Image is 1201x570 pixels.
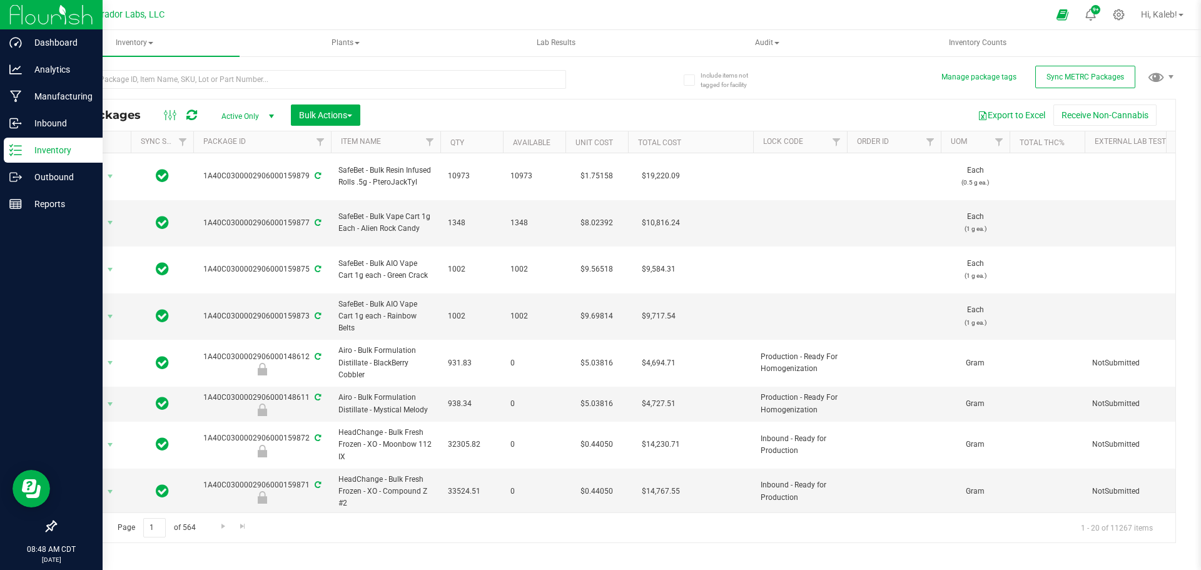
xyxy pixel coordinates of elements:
span: Sync from Compliance System [313,218,321,227]
button: Bulk Actions [291,104,360,126]
span: In Sync [156,354,169,372]
span: Each [948,211,1002,235]
span: In Sync [156,395,169,412]
a: Total Cost [638,138,681,147]
span: Each [948,165,1002,188]
iframe: Resource center [13,470,50,507]
span: In Sync [156,167,169,185]
inline-svg: Reports [9,198,22,210]
td: $0.44050 [565,469,628,516]
p: 08:48 AM CDT [6,544,97,555]
inline-svg: Dashboard [9,36,22,49]
span: 1 - 20 of 11267 items [1071,518,1163,537]
span: 931.83 [448,357,495,369]
p: Inventory [22,143,97,158]
span: In Sync [156,482,169,500]
span: In Sync [156,214,169,232]
td: $5.03816 [565,340,628,387]
span: Curador Labs, LLC [91,9,165,20]
span: Bulk Actions [299,110,352,120]
inline-svg: Outbound [9,171,22,183]
span: $19,220.09 [636,167,686,185]
span: 1348 [448,217,495,229]
span: select [103,354,118,372]
span: Sync from Compliance System [313,481,321,489]
div: 1A40C0300002906000159871 [191,479,333,504]
a: Go to the last page [234,518,252,535]
p: Reports [22,196,97,211]
div: 1A40C0300002906000148611 [191,392,333,416]
div: Production - Ready For Homogenization [191,404,333,416]
span: Gram [948,439,1002,450]
span: select [103,168,118,185]
span: $14,767.55 [636,482,686,501]
button: Sync METRC Packages [1035,66,1135,88]
a: Order Id [857,137,889,146]
span: Page of 564 [107,518,206,537]
a: Audit [662,30,872,56]
p: Outbound [22,170,97,185]
span: $10,816.24 [636,214,686,232]
a: Total THC% [1020,138,1065,147]
p: Manufacturing [22,89,97,104]
a: Filter [826,131,847,153]
a: Go to the next page [214,518,232,535]
span: SafeBet - Bulk AIO Vape Cart 1g each - Green Crack [338,258,433,282]
span: All Packages [65,108,153,122]
div: Manage settings [1111,9,1127,21]
button: Export to Excel [970,104,1053,126]
span: Inbound - Ready for Production [761,433,839,457]
span: Airo - Bulk Formulation Distillate - BlackBerry Cobbler [338,345,433,381]
a: External Lab Test Result [1095,137,1193,146]
span: Sync from Compliance System [313,434,321,442]
div: 1A40C0300002906000159873 [191,310,333,322]
p: (1 g ea.) [948,317,1002,328]
div: 1A40C0300002906000159879 [191,170,333,182]
a: Inventory Counts [873,30,1083,56]
p: [DATE] [6,555,97,564]
span: 0 [510,398,558,410]
span: select [103,261,118,278]
span: 0 [510,357,558,369]
span: 33524.51 [448,486,495,497]
span: Airo - Bulk Formulation Distillate - Mystical Melody [338,392,433,415]
a: Qty [450,138,464,147]
span: 0 [510,486,558,497]
a: Lock Code [763,137,803,146]
a: Available [513,138,550,147]
a: Filter [173,131,193,153]
td: $5.03816 [565,387,628,422]
span: Sync from Compliance System [313,265,321,273]
a: Filter [420,131,440,153]
td: $9.56518 [565,247,628,293]
span: Gram [948,357,1002,369]
span: $4,694.71 [636,354,682,372]
span: 1348 [510,217,558,229]
a: Package ID [203,137,246,146]
span: Production - Ready For Homogenization [761,392,839,415]
inline-svg: Analytics [9,63,22,76]
p: Dashboard [22,35,97,50]
span: Sync from Compliance System [313,312,321,320]
span: select [103,436,118,454]
a: Sync Status [141,137,189,146]
span: Gram [948,486,1002,497]
span: HeadChange - Bulk Fresh Frozen - XO - Compound Z #2 [338,474,433,510]
span: Sync from Compliance System [313,171,321,180]
span: Sync from Compliance System [313,393,321,402]
span: Sync from Compliance System [313,352,321,361]
span: Lab Results [520,38,592,48]
div: 1A40C0300002906000159877 [191,217,333,229]
a: UOM [951,137,967,146]
div: Production - Ready For Homogenization [191,363,333,375]
span: Plants [241,31,450,56]
span: select [103,308,118,325]
span: 1002 [448,263,495,275]
span: Inventory [30,30,240,56]
span: Inbound - Ready for Production [761,479,839,503]
span: 938.34 [448,398,495,410]
td: $9.69814 [565,293,628,340]
span: Include items not tagged for facility [701,71,763,89]
span: Production - Ready For Homogenization [761,351,839,375]
p: (1 g ea.) [948,270,1002,282]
